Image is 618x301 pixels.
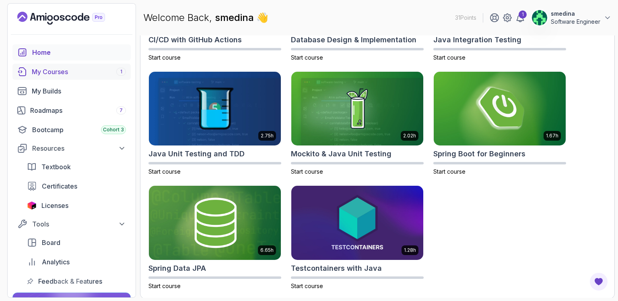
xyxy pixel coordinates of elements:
a: 1 [515,13,525,23]
div: Resources [32,143,126,153]
span: Start course [291,54,323,61]
img: Java Unit Testing and TDD card [149,72,281,146]
button: user profile imagesmedinaSoftware Engineer [531,10,612,26]
button: Resources [12,141,131,156]
p: Welcome Back, [143,11,268,24]
button: Tools [12,217,131,231]
span: Start course [148,168,181,175]
img: Spring Boot for Beginners card [434,72,566,146]
a: textbook [22,159,131,175]
div: Tools [32,219,126,229]
h2: Testcontainers with Java [291,263,382,274]
a: Landing page [17,12,124,25]
a: bootcamp [12,122,131,138]
div: My Courses [32,67,126,77]
div: Home [32,48,126,57]
span: smedina [215,12,256,23]
p: 1.67h [546,133,558,139]
a: Spring Data JPA card6.65hSpring Data JPAStart course [148,185,281,290]
a: licenses [22,197,131,214]
a: Mockito & Java Unit Testing card2.02hMockito & Java Unit TestingStart course [291,71,424,176]
h2: Database Design & Implementation [291,34,416,46]
p: 31 Points [455,14,476,22]
p: Software Engineer [551,18,600,26]
a: board [22,235,131,251]
a: feedback [22,273,131,289]
div: Bootcamp [32,125,126,135]
img: user profile image [532,10,547,25]
div: 1 [519,10,527,19]
div: My Builds [32,86,126,96]
span: Analytics [42,257,70,267]
button: Open Feedback Button [589,272,608,291]
a: Testcontainers with Java card1.28hTestcontainers with JavaStart course [291,185,424,290]
span: Feedback & Features [38,276,102,286]
a: builds [12,83,131,99]
p: 2.75h [261,133,274,139]
a: Java Unit Testing and TDD card2.75hJava Unit Testing and TDDStart course [148,71,281,176]
img: Spring Data JPA card [149,186,281,260]
span: Certificates [42,181,77,191]
span: Cohort 3 [103,127,124,133]
a: roadmaps [12,102,131,118]
span: Start course [291,282,323,289]
span: Start course [148,282,181,289]
span: 7 [119,107,123,114]
h2: CI/CD with GitHub Actions [148,34,242,46]
img: Testcontainers with Java card [291,186,423,260]
p: smedina [551,10,600,18]
div: Roadmaps [30,106,126,115]
span: 👋 [256,11,268,24]
p: 1.28h [404,247,416,253]
h2: Spring Boot for Beginners [433,148,525,160]
a: home [12,44,131,60]
a: courses [12,64,131,80]
p: 2.02h [403,133,416,139]
span: Licenses [41,201,68,210]
img: Mockito & Java Unit Testing card [291,72,423,146]
h2: Java Integration Testing [433,34,521,46]
span: Board [42,238,60,247]
a: analytics [22,254,131,270]
h2: Java Unit Testing and TDD [148,148,245,160]
span: Start course [433,54,466,61]
a: certificates [22,178,131,194]
p: 6.65h [260,247,274,253]
span: Textbook [41,162,71,172]
h2: Mockito & Java Unit Testing [291,148,391,160]
span: Start course [433,168,466,175]
h2: Spring Data JPA [148,263,206,274]
span: Start course [291,168,323,175]
img: jetbrains icon [27,201,37,210]
span: 1 [120,69,122,75]
a: Spring Boot for Beginners card1.67hSpring Boot for BeginnersStart course [433,71,566,176]
span: Start course [148,54,181,61]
